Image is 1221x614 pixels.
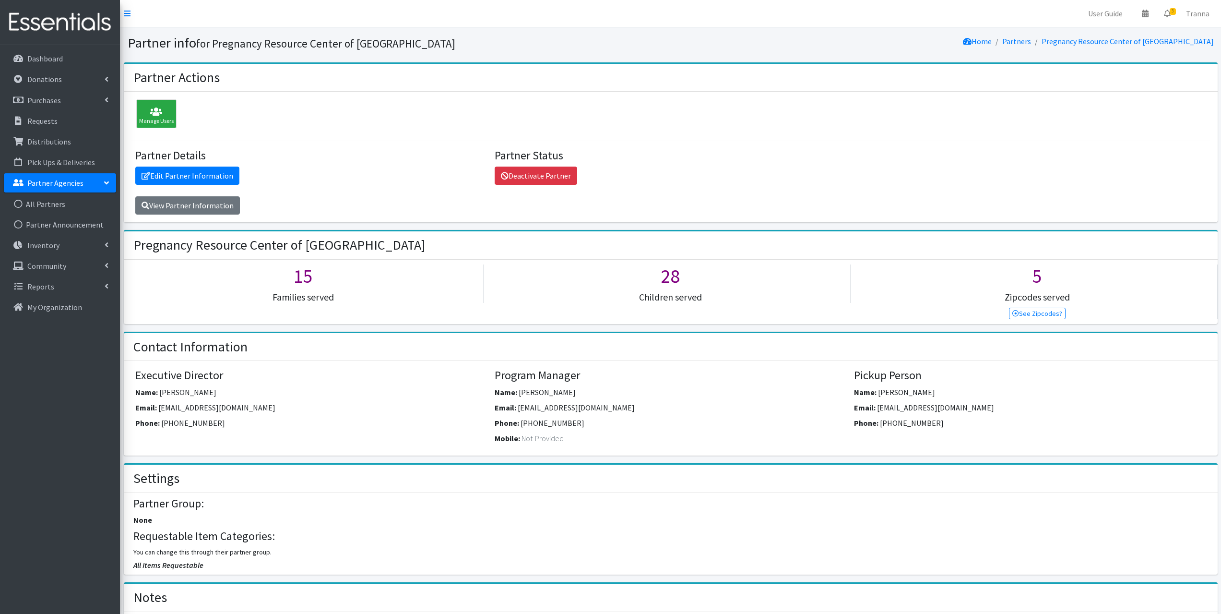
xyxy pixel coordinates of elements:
[4,132,116,151] a: Distributions
[963,36,992,46] a: Home
[858,291,1217,303] h5: Zipcodes served
[133,237,425,253] h2: Pregnancy Resource Center of [GEOGRAPHIC_DATA]
[522,433,564,443] span: Not-Provided
[4,111,116,131] a: Requests
[135,402,157,413] label: Email:
[4,6,116,38] img: HumanEssentials
[124,265,483,288] h1: 15
[133,497,1208,511] h4: Partner Group:
[1002,36,1031,46] a: Partners
[133,547,1208,557] p: You can change this through their partner group.
[27,116,58,126] p: Requests
[27,96,61,105] p: Purchases
[854,417,878,429] label: Phone:
[4,277,116,296] a: Reports
[135,167,239,185] a: Edit Partner Information
[124,291,483,303] h5: Families served
[158,403,275,412] span: [EMAIL_ADDRESS][DOMAIN_NAME]
[133,70,220,86] h2: Partner Actions
[495,433,520,444] label: Mobile:
[133,514,152,526] label: None
[135,386,158,398] label: Name:
[495,402,516,413] label: Email:
[161,418,225,428] span: [PHONE_NUMBER]
[133,590,167,606] h2: Notes
[854,402,876,413] label: Email:
[495,167,577,185] a: Deactivate Partner
[1156,4,1178,23] a: 3
[27,241,59,250] p: Inventory
[1080,4,1130,23] a: User Guide
[1009,308,1066,319] a: See Zipcodes?
[133,470,179,487] h2: Settings
[135,149,487,163] h4: Partner Details
[4,215,116,234] a: Partner Announcement
[4,298,116,317] a: My Organization
[4,256,116,276] a: Community
[878,387,935,397] span: [PERSON_NAME]
[27,282,54,291] p: Reports
[128,35,667,51] h1: Partner info
[1178,4,1217,23] a: Tranna
[131,110,177,120] a: Manage Users
[877,403,994,412] span: [EMAIL_ADDRESS][DOMAIN_NAME]
[133,339,248,355] h2: Contact Information
[858,265,1217,288] h1: 5
[4,236,116,255] a: Inventory
[133,560,203,570] span: All Items Requestable
[491,265,850,288] h1: 28
[854,386,877,398] label: Name:
[4,91,116,110] a: Purchases
[135,369,487,383] h4: Executive Director
[495,149,847,163] h4: Partner Status
[854,369,1206,383] h4: Pickup Person
[135,417,160,429] label: Phone:
[27,261,66,271] p: Community
[133,530,1208,543] h4: Requestable Item Categories:
[196,36,455,50] small: for Pregnancy Resource Center of [GEOGRAPHIC_DATA]
[491,291,850,303] h5: Children served
[4,194,116,214] a: All Partners
[4,153,116,172] a: Pick Ups & Deliveries
[495,417,519,429] label: Phone:
[518,403,635,412] span: [EMAIL_ADDRESS][DOMAIN_NAME]
[135,196,240,215] a: View Partner Information
[4,70,116,89] a: Donations
[519,387,576,397] span: [PERSON_NAME]
[4,49,116,68] a: Dashboard
[136,99,177,128] div: Manage Users
[880,418,944,428] span: [PHONE_NUMBER]
[27,74,62,84] p: Donations
[27,54,63,63] p: Dashboard
[27,137,71,146] p: Distributions
[1170,8,1176,15] span: 3
[1042,36,1214,46] a: Pregnancy Resource Center of [GEOGRAPHIC_DATA]
[27,157,95,167] p: Pick Ups & Deliveries
[27,302,82,312] p: My Organization
[27,178,83,188] p: Partner Agencies
[4,173,116,193] a: Partner Agencies
[495,369,847,383] h4: Program Manager
[495,386,517,398] label: Name:
[159,387,216,397] span: [PERSON_NAME]
[521,418,584,428] span: [PHONE_NUMBER]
